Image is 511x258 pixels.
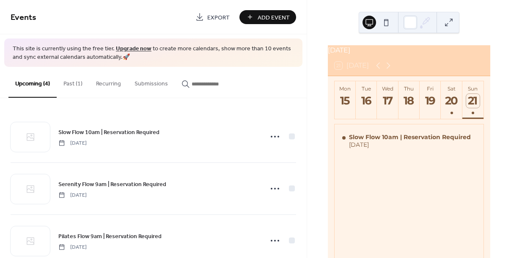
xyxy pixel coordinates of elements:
div: Wed [379,85,396,92]
a: Pilates Flow 9am | Reservation Required [58,231,162,241]
button: Upcoming (4) [8,67,57,98]
div: 21 [466,94,480,108]
div: Sat [443,85,459,92]
div: [DATE] [349,141,471,148]
a: Serenity Flow 9am | Reservation Required [58,179,166,189]
a: Export [189,10,236,24]
div: Fri [422,85,438,92]
a: Upgrade now [116,43,151,55]
button: Add Event [239,10,296,24]
span: Slow Flow 10am | Reservation Required [58,128,159,137]
span: Serenity Flow 9am | Reservation Required [58,180,166,189]
span: [DATE] [58,139,87,147]
div: 17 [381,94,395,108]
button: Fri19 [420,81,441,119]
button: Recurring [89,67,128,97]
div: 15 [338,94,352,108]
span: Export [207,13,230,22]
button: Past (1) [57,67,89,97]
span: Add Event [258,13,290,22]
span: This site is currently using the free tier. to create more calendars, show more than 10 events an... [13,45,294,61]
div: Sun [465,85,481,92]
div: 16 [360,94,374,108]
div: Mon [337,85,353,92]
button: Submissions [128,67,175,97]
span: Events [11,9,36,26]
button: Sat20 [441,81,462,119]
button: Tue16 [356,81,377,119]
div: 19 [423,94,437,108]
span: [DATE] [58,243,87,251]
div: Thu [401,85,417,92]
button: Wed17 [377,81,398,119]
button: Mon15 [335,81,356,119]
a: Slow Flow 10am | Reservation Required [58,127,159,137]
div: [DATE] [328,45,490,55]
div: Slow Flow 10am | Reservation Required [349,133,471,141]
button: Sun21 [462,81,484,119]
div: 20 [445,94,459,108]
span: Pilates Flow 9am | Reservation Required [58,232,162,241]
button: Thu18 [398,81,420,119]
div: 18 [402,94,416,108]
div: Tue [358,85,374,92]
span: [DATE] [58,191,87,199]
